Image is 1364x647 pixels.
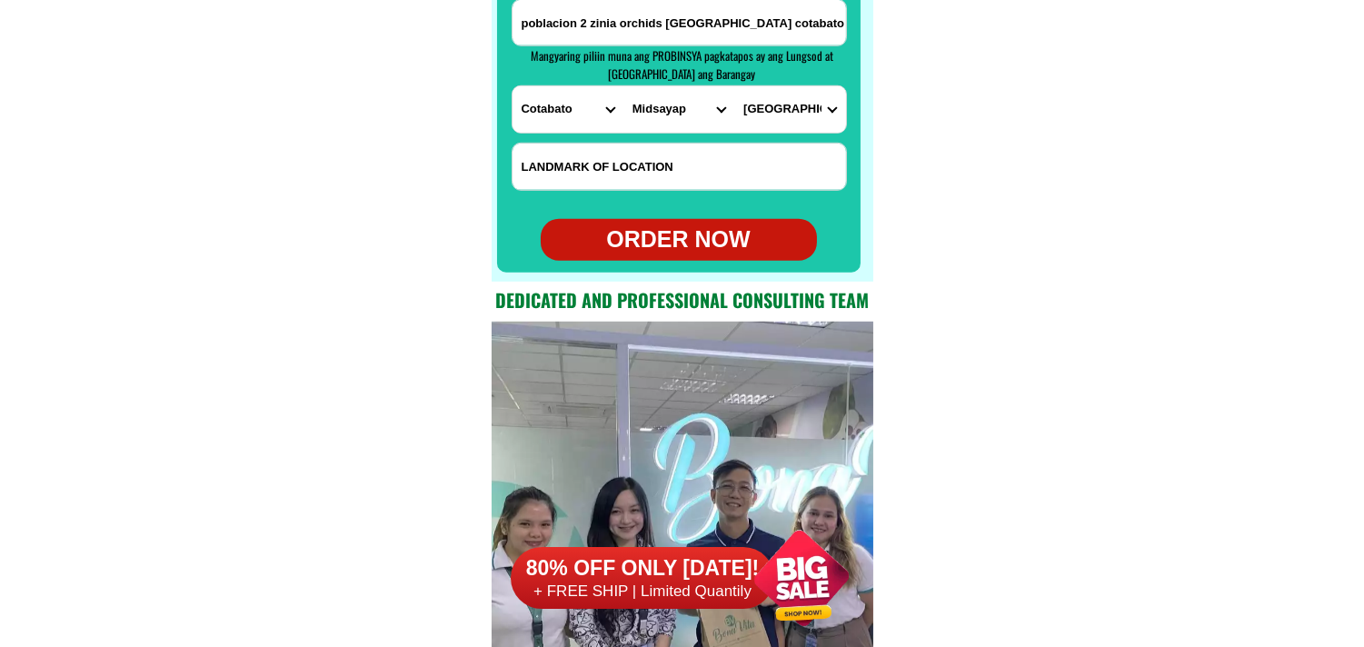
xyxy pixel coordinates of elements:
span: Mangyaring piliin muna ang PROBINSYA pagkatapos ay ang Lungsod at [GEOGRAPHIC_DATA] ang Barangay [531,46,833,83]
select: Select commune [734,86,845,133]
h2: Dedicated and professional consulting team [492,286,873,314]
h6: + FREE SHIP | Limited Quantily [511,582,774,602]
select: Select province [513,86,623,133]
h6: 80% OFF ONLY [DATE]! [511,555,774,582]
select: Select district [623,86,734,133]
input: Input LANDMARKOFLOCATION [513,144,846,190]
div: ORDER NOW [541,223,817,257]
